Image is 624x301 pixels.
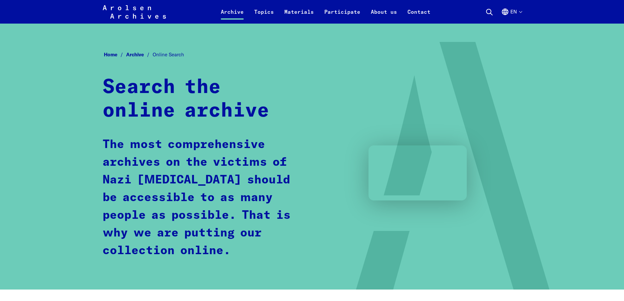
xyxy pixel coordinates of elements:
[402,8,436,24] a: Contact
[103,50,522,60] nav: Breadcrumb
[279,8,319,24] a: Materials
[319,8,366,24] a: Participate
[216,4,436,20] nav: Primary
[126,51,153,58] a: Archive
[216,8,249,24] a: Archive
[501,8,522,24] button: English, language selection
[366,8,402,24] a: About us
[249,8,279,24] a: Topics
[103,78,269,121] strong: Search the online archive
[104,51,126,58] a: Home
[103,136,301,260] p: The most comprehensive archives on the victims of Nazi [MEDICAL_DATA] should be accessible to as ...
[153,51,184,58] span: Online Search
